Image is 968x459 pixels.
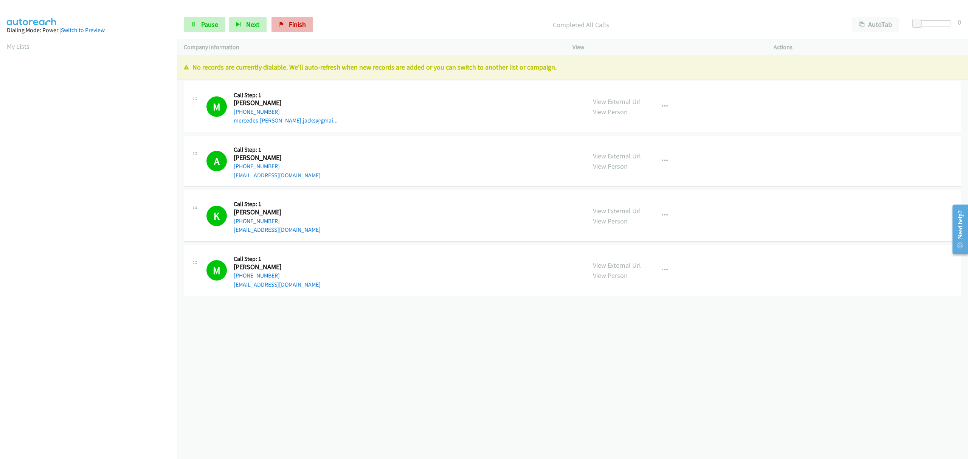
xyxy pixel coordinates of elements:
[234,154,316,162] h2: [PERSON_NAME]
[206,151,227,171] h1: A
[7,58,177,417] iframe: Dialpad
[234,91,338,99] h5: Call Step: 1
[61,26,105,34] a: Switch to Preview
[234,163,280,170] a: [PHONE_NUMBER]
[593,271,628,280] a: View Person
[593,261,641,270] a: View External Url
[234,217,280,225] a: [PHONE_NUMBER]
[852,17,899,32] button: AutoTab
[234,226,321,233] a: [EMAIL_ADDRESS][DOMAIN_NAME]
[234,117,338,124] a: mercedes.[PERSON_NAME].jacks@gmai...
[572,43,760,52] p: View
[234,99,316,107] h2: [PERSON_NAME]
[234,263,316,271] h2: [PERSON_NAME]
[234,255,321,263] h5: Call Step: 1
[184,62,961,72] p: No records are currently dialable. We'll auto-refresh when new records are added or you can switc...
[7,26,170,35] div: Dialing Mode: Power |
[229,17,267,32] button: Next
[234,281,321,288] a: [EMAIL_ADDRESS][DOMAIN_NAME]
[593,152,641,160] a: View External Url
[593,217,628,225] a: View Person
[206,96,227,117] h1: M
[593,97,641,106] a: View External Url
[323,20,839,30] p: Completed All Calls
[593,162,628,171] a: View Person
[593,206,641,215] a: View External Url
[271,17,313,32] a: Finish
[246,20,259,29] span: Next
[234,208,316,217] h2: [PERSON_NAME]
[234,108,280,115] a: [PHONE_NUMBER]
[234,200,321,208] h5: Call Step: 1
[206,206,227,226] h1: K
[7,42,29,51] a: My Lists
[958,17,961,27] div: 0
[234,272,280,279] a: [PHONE_NUMBER]
[946,199,968,259] iframe: Resource Center
[184,43,559,52] p: Company Information
[234,172,321,179] a: [EMAIL_ADDRESS][DOMAIN_NAME]
[593,107,628,116] a: View Person
[774,43,961,52] p: Actions
[206,260,227,281] h1: M
[184,17,225,32] a: Pause
[916,20,951,26] div: Delay between calls (in seconds)
[201,20,218,29] span: Pause
[234,146,321,154] h5: Call Step: 1
[289,20,306,29] span: Finish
